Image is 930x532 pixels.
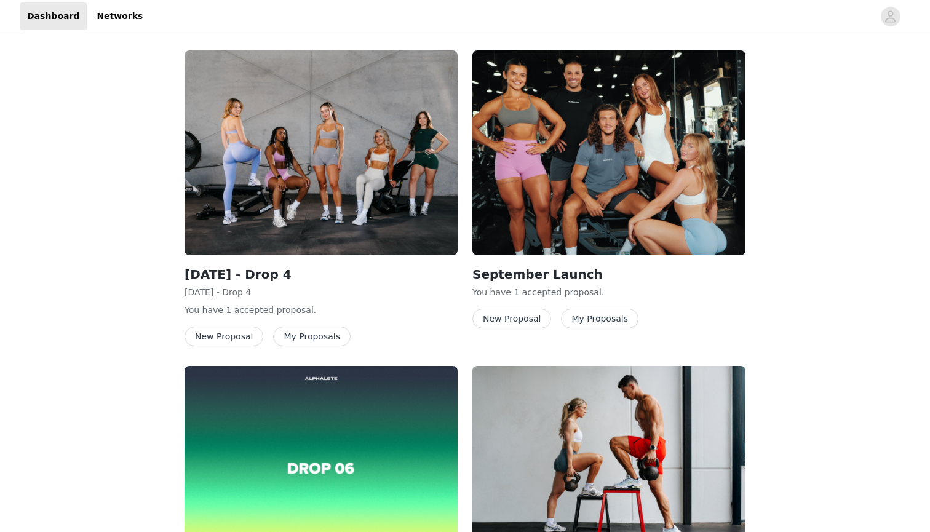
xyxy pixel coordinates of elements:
img: Alphalete Retail [472,50,745,255]
p: You have 1 accepted proposal . [185,304,458,317]
a: Dashboard [20,2,87,30]
img: Alphalete Retail [185,50,458,255]
button: My Proposals [273,327,351,346]
button: My Proposals [561,309,638,328]
h2: [DATE] - Drop 4 [185,265,458,284]
h2: September Launch [472,265,745,284]
p: [DATE] - Drop 4 [185,286,458,299]
button: New Proposal [472,309,551,328]
button: New Proposal [185,327,263,346]
a: Networks [89,2,150,30]
div: avatar [884,7,896,26]
p: You have 1 accepted proposal . [472,286,745,299]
